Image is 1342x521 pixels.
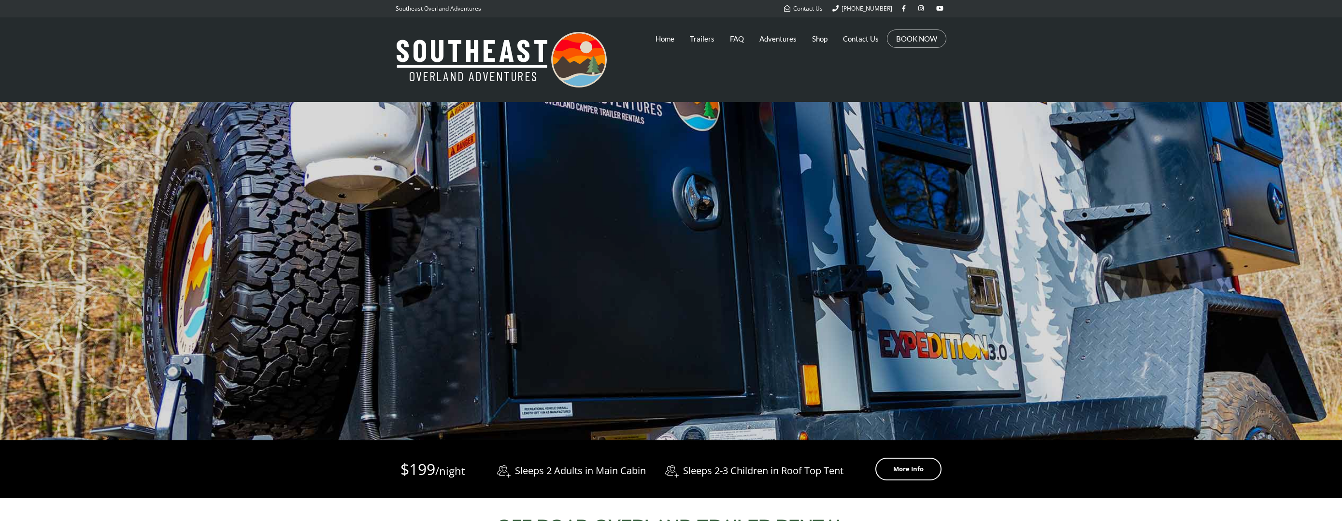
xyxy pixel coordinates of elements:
[832,4,892,13] a: [PHONE_NUMBER]
[875,458,942,480] a: More Info
[690,27,714,51] a: Trailers
[759,27,797,51] a: Adventures
[843,27,879,51] a: Contact Us
[730,27,744,51] a: FAQ
[515,464,646,477] span: Sleeps 2 Adults in Main Cabin
[896,34,937,43] a: BOOK NOW
[812,27,828,51] a: Shop
[793,4,823,13] span: Contact Us
[396,2,481,15] p: Southeast Overland Adventures
[784,4,823,13] a: Contact Us
[400,458,465,480] div: $199
[656,27,674,51] a: Home
[396,32,607,87] img: Southeast Overland Adventures
[842,4,892,13] span: [PHONE_NUMBER]
[683,464,843,477] span: Sleeps 2-3 Children in Roof Top Tent
[435,463,465,478] span: /night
